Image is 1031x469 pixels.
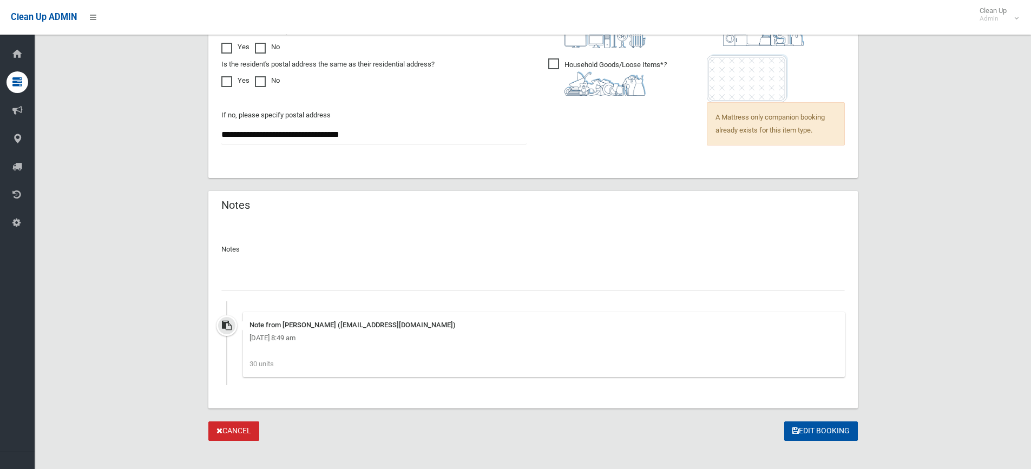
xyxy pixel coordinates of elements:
label: Yes [221,41,249,54]
label: Is the resident's postal address the same as their residential address? [221,58,435,71]
span: A Mattress only companion booking already exists for this item type. [707,102,845,146]
div: [DATE] 8:49 am [249,332,838,345]
span: 30 units [249,360,274,368]
span: Household Goods/Loose Items* [548,58,667,96]
span: Clean Up [974,6,1017,23]
label: No [255,74,280,87]
a: Cancel [208,421,259,441]
small: Admin [980,15,1007,23]
label: Yes [221,74,249,87]
span: Clean Up ADMIN [11,12,77,22]
div: Note from [PERSON_NAME] ([EMAIL_ADDRESS][DOMAIN_NAME]) [249,319,838,332]
label: No [255,41,280,54]
p: Notes [221,243,845,256]
header: Notes [208,195,263,216]
label: If no, please specify postal address [221,109,331,122]
i: ? [564,61,667,96]
img: e7408bece873d2c1783593a074e5cb2f.png [707,54,788,102]
img: b13cc3517677393f34c0a387616ef184.png [564,71,646,96]
button: Edit Booking [784,421,858,441]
